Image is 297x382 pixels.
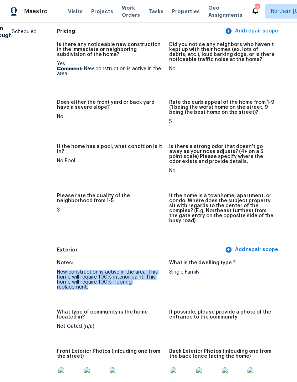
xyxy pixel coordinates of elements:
span: Add repair scope [226,245,278,254]
span: Add repair scope [226,27,278,36]
h5: Exterior [57,246,224,254]
div: No [169,66,275,71]
div: Not Gated (n/a) [57,324,163,329]
span: Projects [91,8,113,15]
h5: What is the dwelling type ? [169,260,235,265]
span: Properties [172,8,200,15]
h5: Please rate the quality of the neighborhood from 1-5 [57,193,163,203]
span: Tasks [148,9,163,14]
div: No [169,168,275,173]
h5: What type of community is the home located in? [57,310,163,320]
h5: If possible, please provide a photo of the entrance to the community [169,310,275,320]
span: Visits [68,8,83,15]
h5: Front Exterior Photos (inlcuding one from the street) [57,349,163,359]
button: Add repair scope [224,243,281,256]
div: 3 [57,208,163,213]
h5: Is there any noticeable new construction in the immediate or neighboring subdivision of the home? [57,42,163,57]
h5: Rate the curb appeal of the home from 1-9 (1 being the worst home on the street, 9 being the best... [169,100,275,115]
div: 19 [255,4,260,11]
div: New construction is active in the area. This home will require 100% interior paint. This home wil... [57,270,163,290]
h5: Pricing [57,27,224,35]
button: Add repair scope [224,25,281,38]
h5: If the home is a townhome, apartment, or condo: Where does the subject property sit with regards ... [169,193,275,223]
p: New construction is active in the area. [57,66,163,76]
span: Work Orders [122,4,140,19]
div: Single Family [169,270,275,275]
h5: Does either the front yard or back yard have a severe slope? [57,100,163,110]
h5: If the home has a pool, what condition is it in? [57,144,163,154]
b: Comment: [57,66,83,71]
h5: Back Exterior Photos (inlcuding one from the back fence facing the home) [169,349,275,359]
h5: Notes: [57,260,73,265]
h5: Did you notice any neighbors who haven't kept up with their homes (ex. lots of debris, etc.), lou... [169,42,275,62]
h5: Is there a strong odor that doesn't go away as your nose adjusts? (4+ on a 5 point scale) Please ... [169,144,275,164]
div: 5 [169,119,275,124]
div: No [57,114,163,119]
div: No Pool [57,158,163,163]
span: Maestro [24,8,48,15]
div: Yes [57,61,163,76]
span: Scheduled [12,28,37,35]
span: Geo Assignments [208,4,243,19]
